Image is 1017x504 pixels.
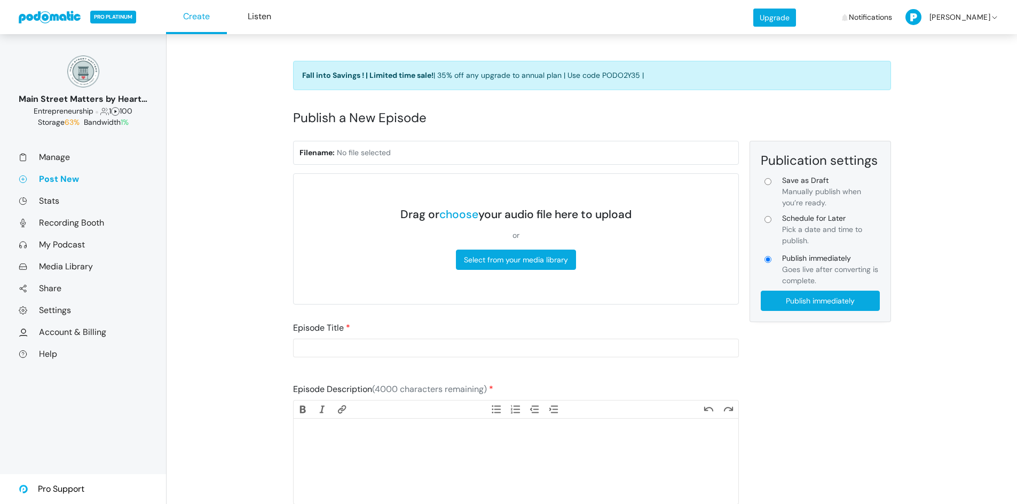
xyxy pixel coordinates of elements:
[19,195,147,206] a: Stats
[90,11,136,23] span: PRO PLATINUM
[34,106,93,116] span: Business: Entrepreneurship
[293,99,891,137] h1: Publish a New Episode
[761,152,880,169] div: Publication settings
[782,253,880,264] span: Publish immediately
[19,326,147,338] a: Account & Billing
[525,403,545,415] button: Decrease Level
[19,106,147,117] div: 1 100
[439,207,478,222] a: choose
[782,225,862,245] span: Pick a date and time to publish.
[400,230,632,241] div: or
[299,148,335,157] strong: Filename:
[337,148,391,157] span: No file selected
[67,55,99,87] img: 150x150_17130234.png
[19,151,147,163] a: Manage
[782,265,878,285] span: Goes live after converting is complete.
[905,2,999,33] a: [PERSON_NAME]
[84,117,129,127] span: Bandwidth
[332,403,351,415] button: Link
[486,403,506,415] button: Bullets
[111,106,120,116] span: Episodes
[753,9,796,27] a: Upgrade
[38,117,82,127] span: Storage
[849,2,892,33] span: Notifications
[293,322,350,334] label: Episode Title
[19,283,147,294] a: Share
[229,1,290,34] a: Listen
[19,474,84,504] a: Pro Support
[19,348,147,359] a: Help
[400,208,632,221] div: Drag or your audio file here to upload
[293,383,493,396] label: Episode Description
[19,217,147,228] a: Recording Booth
[313,403,332,415] button: Italic
[19,261,147,272] a: Media Library
[19,305,147,316] a: Settings
[506,403,525,415] button: Numbers
[19,93,147,106] div: Main Street Matters by Heart on [GEOGRAPHIC_DATA]
[372,383,487,395] span: (4000 characters remaining)
[929,2,990,33] span: [PERSON_NAME]
[719,403,738,415] button: Redo
[545,403,564,415] button: Increase Level
[293,61,891,90] a: Fall into Savings ! | Limited time sale!| 35% off any upgrade to annual plan | Use code PODO2Y35 |
[294,403,313,415] button: Bold
[65,117,80,127] span: 63%
[761,291,880,311] input: Publish immediately
[121,117,129,127] span: 1%
[166,1,227,34] a: Create
[19,173,147,185] a: Post New
[782,187,861,207] span: Manually publish when you’re ready.
[699,403,719,415] button: Undo
[100,106,109,116] span: Followers
[19,239,147,250] a: My Podcast
[782,213,880,224] span: Schedule for Later
[456,250,576,270] button: Select from your media library
[302,70,433,80] strong: Fall into Savings ! | Limited time sale!
[905,9,921,25] img: P-50-ab8a3cff1f42e3edaa744736fdbd136011fc75d0d07c0e6946c3d5a70d29199b.png
[782,175,880,186] span: Save as Draft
